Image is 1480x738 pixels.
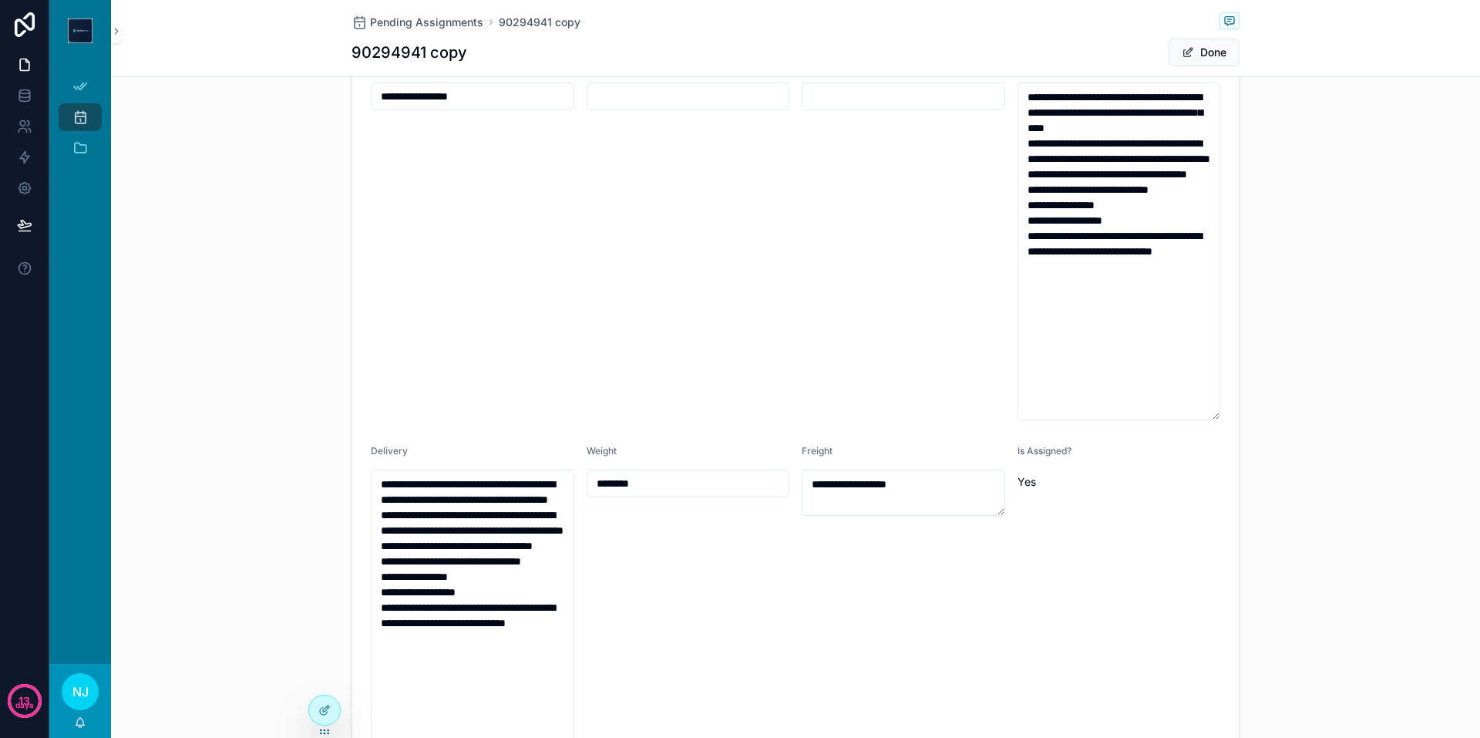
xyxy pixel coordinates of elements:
span: Delivery [371,445,408,457]
p: 13 [18,693,30,709]
p: days [15,699,34,712]
span: Freight [802,445,832,457]
a: Pending Assignments [351,15,483,30]
span: Pending Assignments [370,15,483,30]
button: Done [1169,39,1239,66]
img: App logo [68,19,92,43]
span: Weight [587,445,617,457]
span: Yes [1017,474,1221,490]
a: 90294941 copy [499,15,580,30]
div: scrollable content [49,62,111,182]
span: Is Assigned? [1017,445,1071,457]
span: NJ [72,682,89,701]
h1: 90294941 copy [351,42,467,63]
